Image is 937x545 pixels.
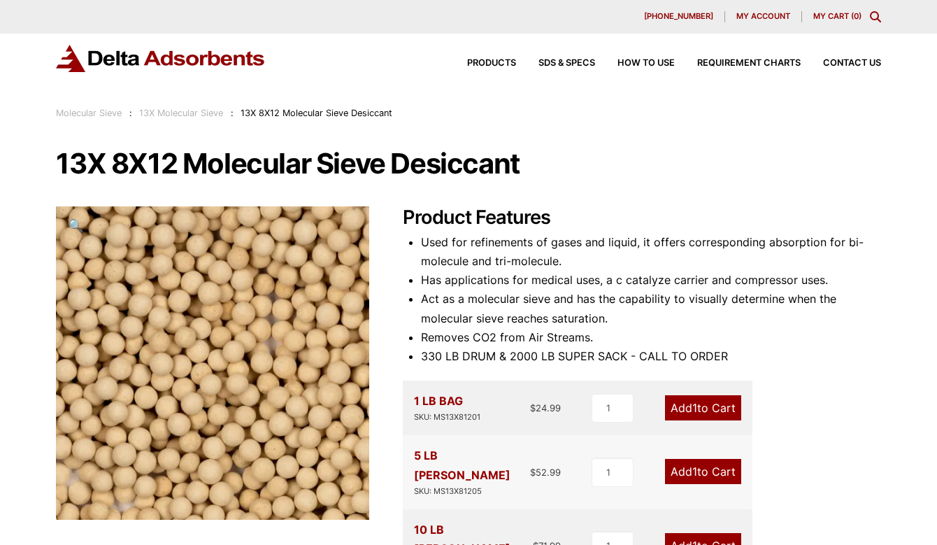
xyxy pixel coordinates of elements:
[421,347,880,366] li: 330 LB DRUM & 2000 LB SUPER SACK - CALL TO ORDER
[56,206,94,245] a: View full-screen image gallery
[421,290,880,327] li: Act as a molecular sieve and has the capability to visually determine when the molecular sieve re...
[530,402,561,413] bdi: 24.99
[56,108,122,118] a: Molecular Sieve
[139,108,223,118] a: 13X Molecular Sieve
[736,13,790,20] span: My account
[854,11,859,21] span: 0
[414,446,531,497] div: 5 LB [PERSON_NAME]
[445,59,516,68] a: Products
[421,271,880,290] li: Has applications for medical uses, a c catalyze carrier and compressor uses.
[644,13,713,20] span: [PHONE_NUMBER]
[414,392,480,424] div: 1 LB BAG
[516,59,595,68] a: SDS & SPECS
[633,11,725,22] a: [PHONE_NUMBER]
[530,402,536,413] span: $
[530,467,561,478] bdi: 52.99
[56,45,266,72] img: Delta Adsorbents
[617,59,675,68] span: How to Use
[403,206,881,229] h2: Product Features
[823,59,881,68] span: Contact Us
[414,485,531,498] div: SKU: MS13X81205
[530,467,536,478] span: $
[421,328,880,347] li: Removes CO2 from Air Streams.
[421,233,880,271] li: Used for refinements of gases and liquid, it offers corresponding absorption for bi-molecule and ...
[675,59,801,68] a: Requirement Charts
[725,11,802,22] a: My account
[870,11,881,22] div: Toggle Modal Content
[414,411,480,424] div: SKU: MS13X81201
[68,218,84,233] span: 🔍
[697,59,801,68] span: Requirement Charts
[665,459,741,484] a: Add1to Cart
[692,465,697,479] span: 1
[801,59,881,68] a: Contact Us
[241,108,392,118] span: 13X 8X12 Molecular Sieve Desiccant
[129,108,132,118] span: :
[56,149,880,178] h1: 13X 8X12 Molecular Sieve Desiccant
[692,401,697,415] span: 1
[595,59,675,68] a: How to Use
[665,395,741,420] a: Add1to Cart
[231,108,234,118] span: :
[813,11,861,21] a: My Cart (0)
[538,59,595,68] span: SDS & SPECS
[467,59,516,68] span: Products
